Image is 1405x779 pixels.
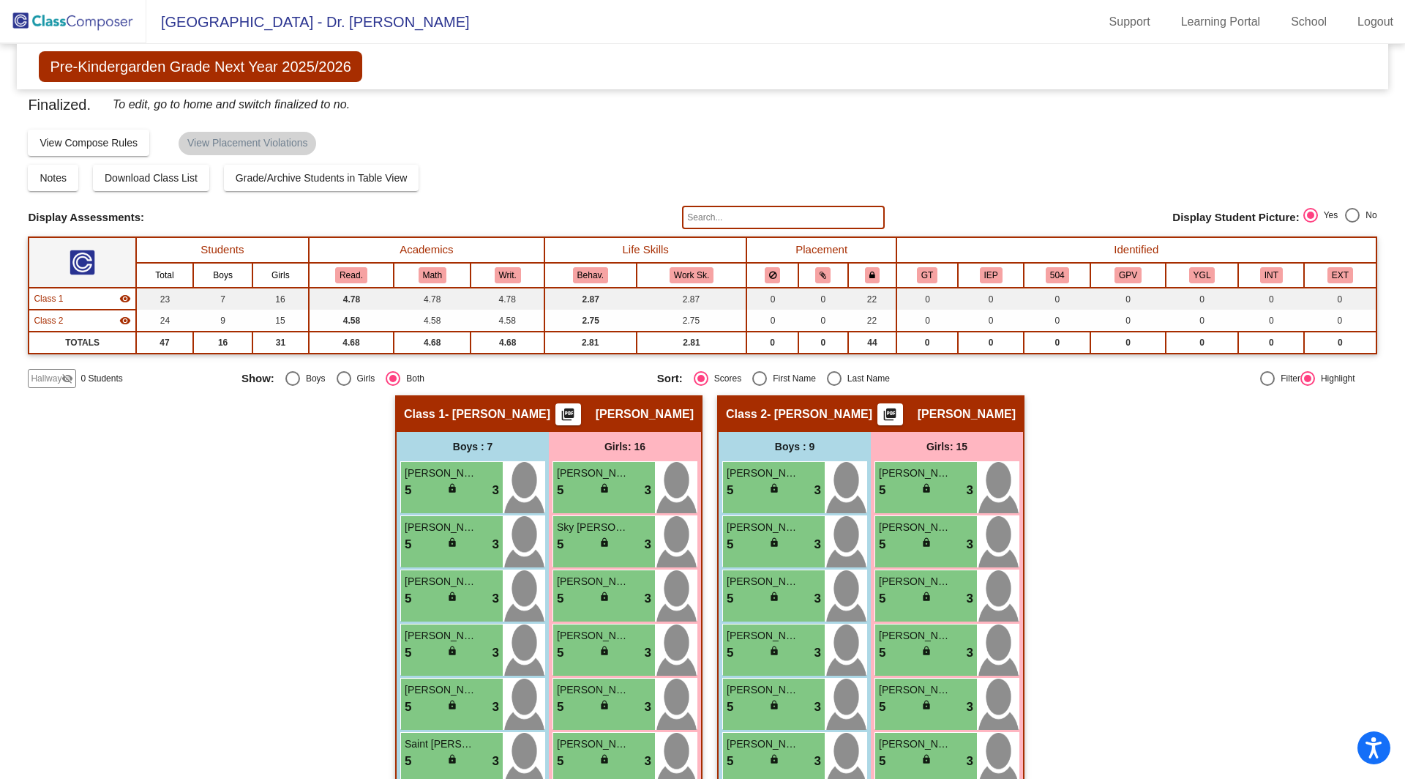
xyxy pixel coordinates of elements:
td: 0 [1238,332,1304,354]
th: Introvert [1238,263,1304,288]
span: 3 [645,644,651,663]
td: 0 [1304,288,1376,310]
button: GT [917,267,937,283]
td: 2.87 [544,288,637,310]
span: To edit, go to home and switch finalized to no. [113,94,350,115]
span: [PERSON_NAME] [557,574,630,589]
span: 3 [645,535,651,554]
span: [PERSON_NAME] [596,407,694,422]
span: lock [921,646,932,656]
mat-radio-group: Select an option [657,371,1062,386]
span: [PERSON_NAME] [918,407,1016,422]
span: Display Assessments: [28,211,144,224]
td: 0 [1090,332,1165,354]
div: Yes [1318,209,1338,222]
span: Notes [40,172,67,184]
button: EXT [1327,267,1353,283]
span: 3 [967,644,973,663]
td: 2.81 [544,332,637,354]
td: 15 [252,310,309,332]
div: Last Name [842,372,890,385]
mat-icon: visibility_off [61,373,73,384]
td: 4.78 [394,288,471,310]
span: 5 [557,481,563,500]
span: lock [599,592,610,602]
th: Placement [746,237,896,263]
span: [PERSON_NAME] [879,520,952,535]
td: 0 [1166,332,1239,354]
span: lock [921,483,932,493]
span: lock [921,592,932,602]
span: 5 [879,535,885,554]
span: Class 2 [34,314,63,327]
span: 5 [557,589,563,608]
th: Students [136,237,309,263]
mat-icon: picture_as_pdf [559,407,577,428]
span: lock [769,592,779,602]
span: [PERSON_NAME] [557,682,630,698]
td: 0 [1304,310,1376,332]
span: 5 [879,698,885,717]
td: 7 [193,288,252,310]
span: Download Class List [105,172,198,184]
td: 0 [746,310,798,332]
span: [PERSON_NAME] [405,574,478,589]
td: Colleen Smith - Smith TK [29,288,136,310]
span: 5 [405,698,411,717]
span: lock [769,483,779,493]
span: [GEOGRAPHIC_DATA] - Dr. [PERSON_NAME] [146,10,470,34]
div: Filter [1275,372,1300,385]
div: Highlight [1315,372,1355,385]
span: 5 [727,481,733,500]
span: [PERSON_NAME] [PERSON_NAME] [557,737,630,752]
span: lock [921,700,932,710]
span: Class 1 [34,292,63,305]
td: 47 [136,332,193,354]
button: GPV [1114,267,1142,283]
button: Work Sk. [670,267,713,283]
span: 3 [492,589,499,608]
div: Boys : 7 [397,432,549,461]
td: 0 [798,332,848,354]
td: 24 [136,310,193,332]
span: [PERSON_NAME] [879,682,952,698]
button: Print Students Details [555,403,581,425]
span: Grade/Archive Students in Table View [236,172,408,184]
span: 5 [727,535,733,554]
th: Boys [193,263,252,288]
td: 0 [896,288,958,310]
button: 504 [1046,267,1069,283]
div: Boys [300,372,326,385]
div: Both [400,372,424,385]
a: Learning Portal [1169,10,1273,34]
span: 3 [492,644,499,663]
span: 3 [967,698,973,717]
span: 3 [492,752,499,771]
td: 0 [1090,288,1165,310]
span: Class 2 [726,407,767,422]
td: 0 [798,288,848,310]
th: Identified [896,237,1376,263]
mat-icon: picture_as_pdf [881,407,899,428]
th: Individualized Education Plan [958,263,1024,288]
span: 5 [557,698,563,717]
input: Search... [682,206,884,229]
td: 0 [958,310,1024,332]
span: 3 [967,589,973,608]
span: 5 [405,589,411,608]
td: 0 [798,310,848,332]
span: 5 [557,535,563,554]
div: Girls: 16 [549,432,701,461]
td: 16 [252,288,309,310]
th: Academics [309,237,544,263]
td: 0 [746,288,798,310]
th: Keep away students [746,263,798,288]
span: 3 [645,481,651,500]
span: [PERSON_NAME] [557,466,630,481]
span: 3 [492,698,499,717]
td: 4.68 [471,332,544,354]
span: 3 [967,752,973,771]
th: Young for Grade Level [1166,263,1239,288]
span: lock [599,483,610,493]
span: 5 [727,752,733,771]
